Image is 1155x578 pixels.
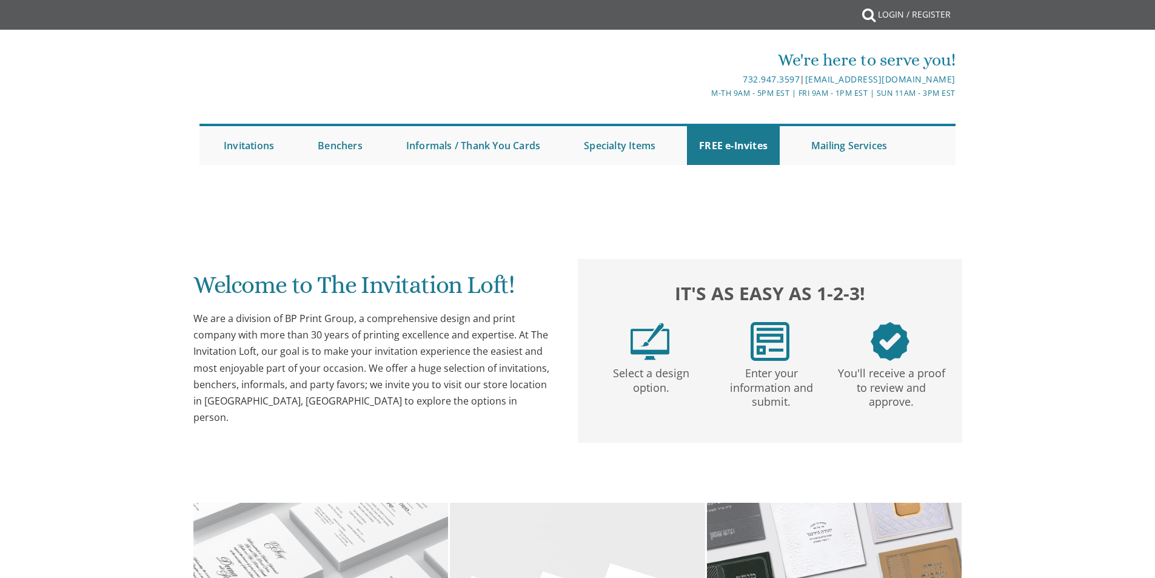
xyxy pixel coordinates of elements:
[452,48,956,72] div: We're here to serve you!
[799,126,899,165] a: Mailing Services
[834,361,949,409] p: You'll receive a proof to review and approve.
[572,126,668,165] a: Specialty Items
[687,126,780,165] a: FREE e-Invites
[590,280,950,307] h2: It's as easy as 1-2-3!
[871,322,909,361] img: step3.png
[631,322,669,361] img: step1.png
[193,311,554,426] div: We are a division of BP Print Group, a comprehensive design and print company with more than 30 y...
[394,126,552,165] a: Informals / Thank You Cards
[805,73,956,85] a: [EMAIL_ADDRESS][DOMAIN_NAME]
[193,272,554,307] h1: Welcome to The Invitation Loft!
[743,73,800,85] a: 732.947.3597
[212,126,286,165] a: Invitations
[594,361,709,395] p: Select a design option.
[714,361,829,409] p: Enter your information and submit.
[306,126,375,165] a: Benchers
[452,87,956,99] div: M-Th 9am - 5pm EST | Fri 9am - 1pm EST | Sun 11am - 3pm EST
[452,72,956,87] div: |
[751,322,789,361] img: step2.png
